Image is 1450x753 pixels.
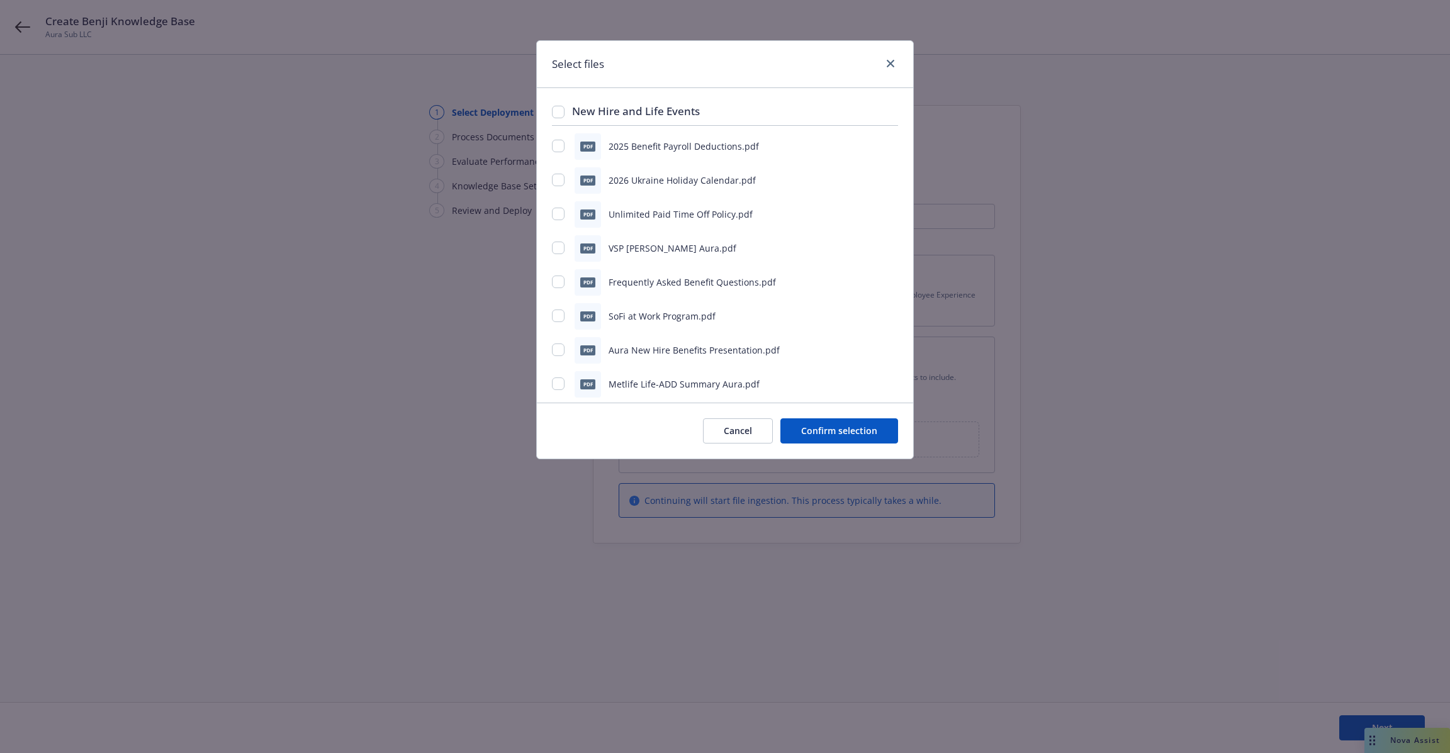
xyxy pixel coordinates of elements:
h3: New Hire and Life Events [572,103,700,120]
a: close [883,56,898,71]
span: pdf [580,277,595,287]
span: VSP [PERSON_NAME] Aura.pdf [609,242,736,254]
span: Unlimited Paid Time Off Policy.pdf [609,208,753,220]
span: pdf [580,311,595,321]
span: 2026 Ukraine Holiday Calendar.pdf [609,174,756,186]
span: pdf [580,142,595,151]
span: Aura New Hire Benefits Presentation.pdf [609,344,780,356]
span: pdf [580,379,595,389]
span: Metlife Life-ADD Summary Aura.pdf [609,378,760,390]
span: pdf [580,176,595,185]
button: Confirm selection [780,418,898,443]
span: 2025 Benefit Payroll Deductions.pdf [609,140,759,152]
button: Cancel [703,418,773,443]
span: pdf [580,209,595,219]
span: SoFi at Work Program.pdf [609,310,716,322]
span: Frequently Asked Benefit Questions.pdf [609,276,776,288]
h1: Select files [552,56,604,72]
span: pdf [580,345,595,355]
span: pdf [580,243,595,253]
